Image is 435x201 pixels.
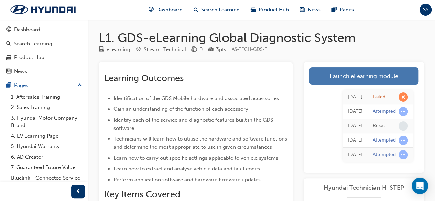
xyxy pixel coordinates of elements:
span: Product Hub [259,6,289,14]
div: 3 pts [216,46,226,54]
span: money-icon [192,47,197,53]
a: Hyundai Technician H-STEP [309,184,418,192]
div: eLearning [107,46,130,54]
span: Gain an understanding of the function of each accessory [113,106,248,112]
span: car-icon [251,5,256,14]
img: Trak [3,2,83,17]
div: Stream [136,45,186,54]
span: learningRecordVerb_ATTEMPT-icon [399,107,408,116]
div: Stream: Technical [144,46,186,54]
div: Dashboard [14,26,40,34]
span: learningRecordVerb_ATTEMPT-icon [399,150,408,159]
span: pages-icon [332,5,337,14]
span: learningRecordVerb_NONE-icon [399,121,408,131]
button: Pages [3,79,85,92]
span: pages-icon [6,82,11,89]
h1: L1. GDS-eLearning Global Diagnostic System [99,30,424,45]
span: guage-icon [6,27,11,33]
a: news-iconNews [294,3,326,17]
div: News [14,68,27,76]
a: search-iconSearch Learning [188,3,245,17]
a: pages-iconPages [326,3,359,17]
a: Product Hub [3,51,85,64]
span: search-icon [194,5,198,14]
div: Pages [14,81,28,89]
span: guage-icon [149,5,154,14]
a: Search Learning [3,37,85,50]
a: 1. Aftersales Training [8,92,85,102]
button: SS [420,4,432,16]
a: 7. Guaranteed Future Value [8,162,85,173]
a: News [3,65,85,78]
span: Learning Outcomes [104,73,184,83]
a: 2. Sales Training [8,102,85,113]
div: Open Intercom Messenger [412,178,428,194]
div: Tue Jul 15 2025 14:22:21 GMT+1000 (Australian Eastern Standard Time) [348,151,362,159]
div: Attempted [373,152,396,158]
a: 4. EV Learning Page [8,131,85,142]
span: target-icon [136,47,141,53]
div: Tue Jul 15 2025 14:55:43 GMT+1000 (Australian Eastern Standard Time) [348,108,362,115]
a: 6. AD Creator [8,152,85,163]
span: Search Learning [201,6,240,14]
div: Product Hub [14,54,44,62]
span: Identification of the GDS Mobile hardware and associated accessories [113,95,279,101]
span: Identify each of the service and diagnostic features built in the GDS software [113,117,274,131]
a: Dashboard [3,23,85,36]
span: news-icon [300,5,305,14]
div: Attempted [373,108,396,115]
span: news-icon [6,69,11,75]
span: Learning resource code [232,46,270,52]
a: Bluelink - Connected Service [8,173,85,183]
span: learningRecordVerb_ATTEMPT-icon [399,136,408,145]
div: Tue Jul 15 2025 16:10:09 GMT+1000 (Australian Eastern Standard Time) [348,93,362,101]
span: Pages [340,6,354,14]
div: Attempted [373,137,396,144]
span: Key Items Covered [104,189,180,200]
span: Perform application software and hardware firmware updates [113,177,261,183]
div: Tue Jul 15 2025 14:46:01 GMT+1000 (Australian Eastern Standard Time) [348,136,362,144]
div: Tue Jul 15 2025 14:55:39 GMT+1000 (Australian Eastern Standard Time) [348,122,362,130]
span: learningRecordVerb_FAIL-icon [399,92,408,102]
span: prev-icon [76,187,81,196]
span: SS [423,6,428,14]
div: Search Learning [14,40,52,48]
div: Reset [373,123,385,129]
span: Dashboard [156,6,183,14]
span: podium-icon [208,47,213,53]
span: News [308,6,321,14]
span: search-icon [6,41,11,47]
div: Failed [373,94,385,100]
div: 0 [199,46,203,54]
div: Price [192,45,203,54]
span: car-icon [6,55,11,61]
a: 5. Hyundai Warranty [8,141,85,152]
a: car-iconProduct Hub [245,3,294,17]
span: Learn how to extract and analyse vehicle data and fault codes [113,166,260,172]
span: learningResourceType_ELEARNING-icon [99,47,104,53]
div: Points [208,45,226,54]
span: Technicians will learn how to utilise the hardware and software functions and determine the most ... [113,136,289,150]
a: Launch eLearning module [309,67,418,85]
button: DashboardSearch LearningProduct HubNews [3,22,85,79]
span: up-icon [77,81,82,90]
a: 3. Hyundai Motor Company Brand [8,113,85,131]
a: guage-iconDashboard [143,3,188,17]
span: Learn how to carry out specific settings applicable to vehicle systems [113,155,278,161]
div: Type [99,45,130,54]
